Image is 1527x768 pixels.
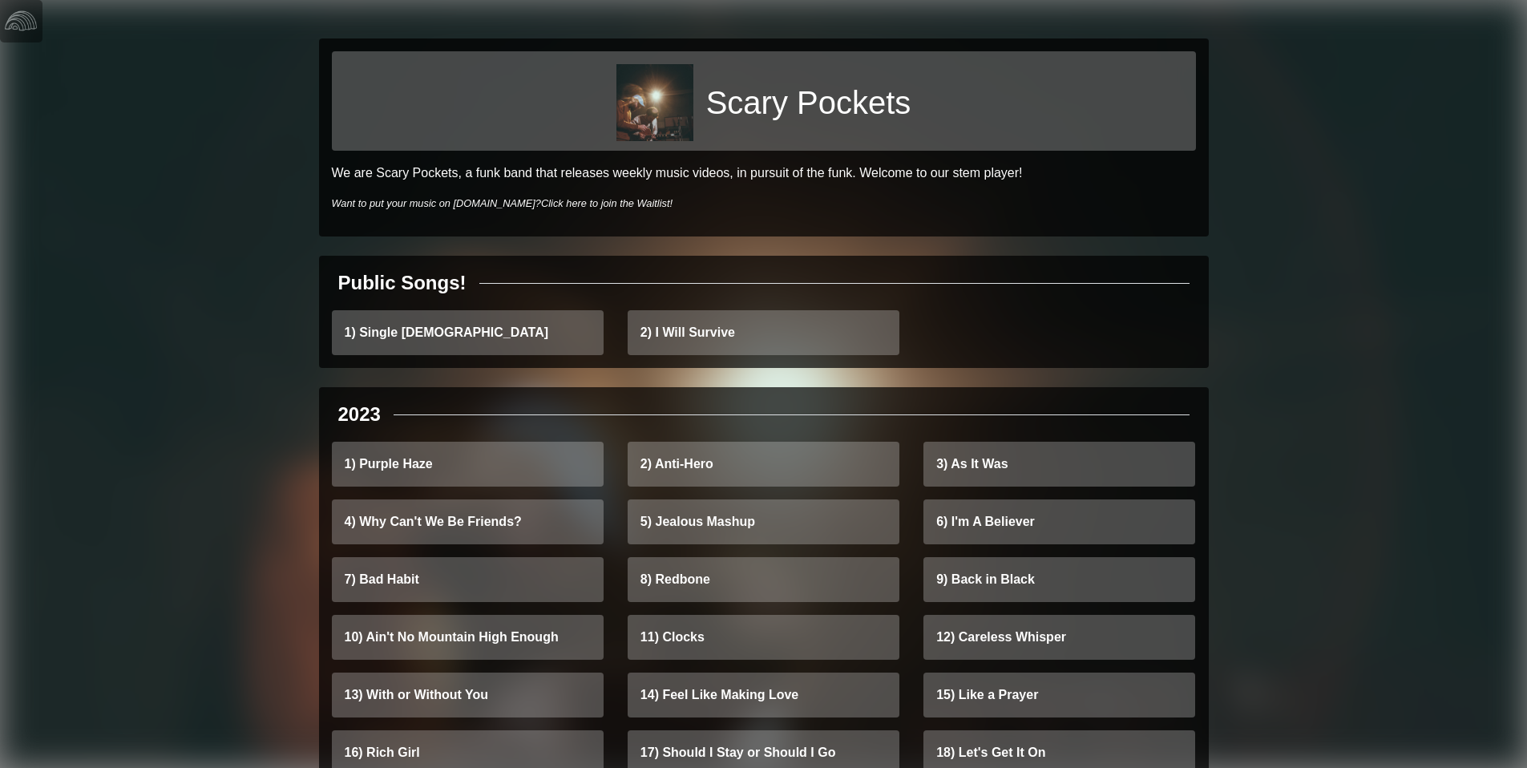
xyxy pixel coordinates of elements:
[923,499,1195,544] a: 6) I'm A Believer
[706,83,911,122] h1: Scary Pockets
[923,673,1195,717] a: 15) Like a Prayer
[628,499,899,544] a: 5) Jealous Mashup
[923,442,1195,487] a: 3) As It Was
[541,197,673,209] a: Click here to join the Waitlist!
[923,615,1195,660] a: 12) Careless Whisper
[332,615,604,660] a: 10) Ain't No Mountain High Enough
[628,310,899,355] a: 2) I Will Survive
[628,557,899,602] a: 8) Redbone
[332,673,604,717] a: 13) With or Without You
[628,615,899,660] a: 11) Clocks
[332,499,604,544] a: 4) Why Can't We Be Friends?
[923,557,1195,602] a: 9) Back in Black
[616,64,693,141] img: eb2b9f1fcec850ed7bd0394cef72471172fe51341a211d5a1a78223ca1d8a2ba.jpg
[338,400,381,429] div: 2023
[332,164,1196,183] p: We are Scary Pockets, a funk band that releases weekly music videos, in pursuit of the funk. Welc...
[332,557,604,602] a: 7) Bad Habit
[628,442,899,487] a: 2) Anti-Hero
[5,5,37,37] img: logo-white-4c48a5e4bebecaebe01ca5a9d34031cfd3d4ef9ae749242e8c4bf12ef99f53e8.png
[338,269,467,297] div: Public Songs!
[332,442,604,487] a: 1) Purple Haze
[628,673,899,717] a: 14) Feel Like Making Love
[332,197,673,209] i: Want to put your music on [DOMAIN_NAME]?
[332,310,604,355] a: 1) Single [DEMOGRAPHIC_DATA]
